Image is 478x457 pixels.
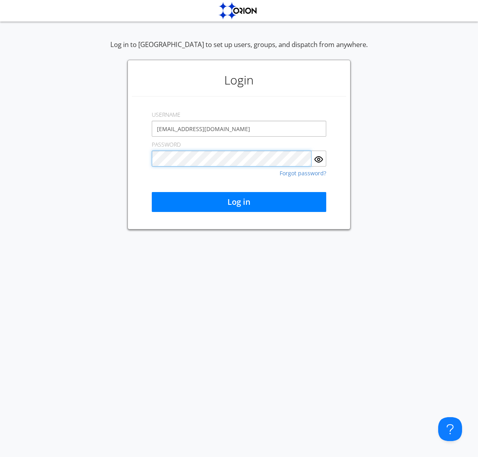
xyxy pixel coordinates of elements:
[152,192,326,212] button: Log in
[152,111,180,119] label: USERNAME
[110,40,368,60] div: Log in to [GEOGRAPHIC_DATA] to set up users, groups, and dispatch from anywhere.
[152,141,181,149] label: PASSWORD
[438,417,462,441] iframe: Toggle Customer Support
[132,64,346,96] h1: Login
[311,151,326,167] button: Show Password
[152,151,311,167] input: Password
[314,155,323,164] img: eye.svg
[280,171,326,176] a: Forgot password?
